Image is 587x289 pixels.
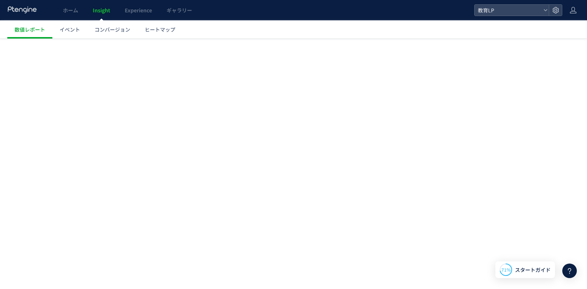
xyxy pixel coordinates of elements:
span: スタートガイド [515,266,551,274]
span: コンバージョン [95,26,130,33]
span: イベント [60,26,80,33]
span: 71% [502,266,511,273]
span: ヒートマップ [145,26,175,33]
span: Experience [125,7,152,14]
span: Insight [93,7,110,14]
span: ホーム [63,7,78,14]
span: ギャラリー [167,7,192,14]
span: 数値レポート [15,26,45,33]
span: 教育LP [476,5,540,16]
